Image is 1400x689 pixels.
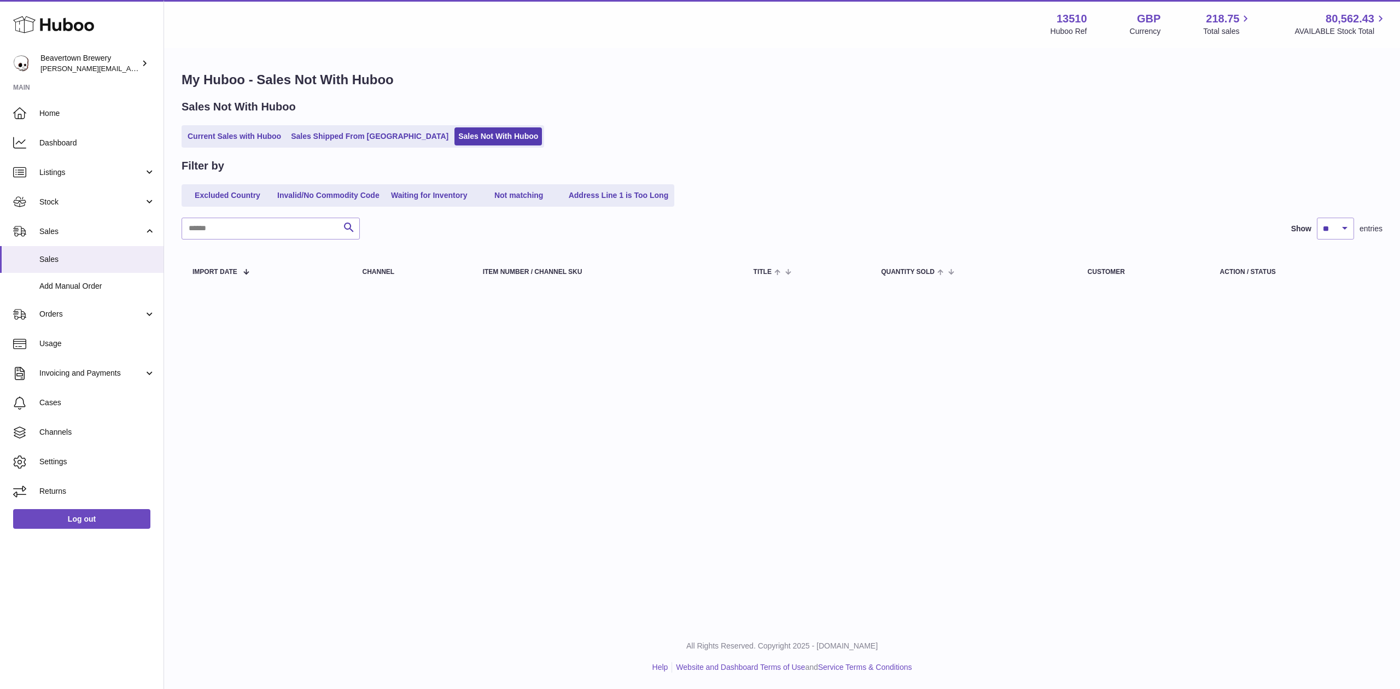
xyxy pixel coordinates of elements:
[1051,26,1087,37] div: Huboo Ref
[184,127,285,145] a: Current Sales with Huboo
[1206,11,1239,26] span: 218.75
[676,663,805,672] a: Website and Dashboard Terms of Use
[182,159,224,173] h2: Filter by
[184,186,271,205] a: Excluded Country
[454,127,542,145] a: Sales Not With Huboo
[192,268,237,276] span: Import date
[1130,26,1161,37] div: Currency
[39,138,155,148] span: Dashboard
[565,186,673,205] a: Address Line 1 is Too Long
[475,186,563,205] a: Not matching
[39,309,144,319] span: Orders
[273,186,383,205] a: Invalid/No Commodity Code
[1220,268,1372,276] div: Action / Status
[672,662,912,673] li: and
[39,254,155,265] span: Sales
[1137,11,1160,26] strong: GBP
[1088,268,1198,276] div: Customer
[1294,26,1387,37] span: AVAILABLE Stock Total
[386,186,473,205] a: Waiting for Inventory
[652,663,668,672] a: Help
[1326,11,1374,26] span: 80,562.43
[39,197,144,207] span: Stock
[39,167,144,178] span: Listings
[1360,224,1382,234] span: entries
[881,268,935,276] span: Quantity Sold
[39,457,155,467] span: Settings
[173,641,1391,651] p: All Rights Reserved. Copyright 2025 - [DOMAIN_NAME]
[39,368,144,378] span: Invoicing and Payments
[287,127,452,145] a: Sales Shipped From [GEOGRAPHIC_DATA]
[39,281,155,291] span: Add Manual Order
[182,100,296,114] h2: Sales Not With Huboo
[362,268,460,276] div: Channel
[1294,11,1387,37] a: 80,562.43 AVAILABLE Stock Total
[40,64,278,73] span: [PERSON_NAME][EMAIL_ADDRESS][PERSON_NAME][DOMAIN_NAME]
[39,427,155,437] span: Channels
[1057,11,1087,26] strong: 13510
[39,338,155,349] span: Usage
[40,53,139,74] div: Beavertown Brewery
[13,55,30,72] img: Matthew.McCormack@beavertownbrewery.co.uk
[483,268,732,276] div: Item Number / Channel SKU
[182,71,1382,89] h1: My Huboo - Sales Not With Huboo
[1203,26,1252,37] span: Total sales
[39,486,155,497] span: Returns
[818,663,912,672] a: Service Terms & Conditions
[39,108,155,119] span: Home
[1203,11,1252,37] a: 218.75 Total sales
[39,398,155,408] span: Cases
[754,268,772,276] span: Title
[39,226,144,237] span: Sales
[1291,224,1311,234] label: Show
[13,509,150,529] a: Log out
